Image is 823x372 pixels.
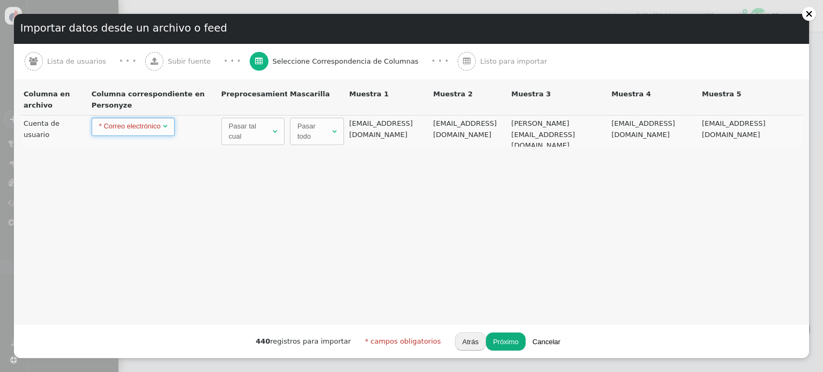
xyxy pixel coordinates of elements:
[256,337,270,345] font: 440
[511,90,551,98] font: Muestra 3
[462,338,478,346] font: Atrás
[349,90,389,98] font: Muestra 1
[702,90,742,98] font: Muestra 5
[24,90,70,109] font: Columna en archivo
[611,90,651,98] font: Muestra 4
[250,44,458,79] a:  Seleccione Correspondencia de Columnas · · ·
[229,122,256,141] font: Pasar tal cual
[432,56,448,66] font: · · ·
[458,44,570,79] a:  Listo para importar
[480,57,547,65] font: Listo para importar
[463,57,470,65] font: 
[92,90,205,109] font: Columna correspondiente en Personyze
[486,332,526,351] button: Próximo
[290,90,330,98] font: Mascarilla
[47,57,106,65] font: Lista de usuarios
[365,337,441,345] font: * campos obligatorios
[526,332,567,351] button: Cancelar
[272,57,418,65] font: Seleccione Correspondencia de Columnas
[99,122,161,130] font: * Correo electrónico
[611,119,675,139] font: [EMAIL_ADDRESS][DOMAIN_NAME]
[25,44,145,79] a:  Lista de usuarios · · ·
[29,57,38,65] font: 
[119,56,136,66] font: · · ·
[20,22,227,34] font: Importar datos desde un archivo o feed
[493,338,519,346] font: Próximo
[349,119,413,139] font: [EMAIL_ADDRESS][DOMAIN_NAME]
[433,119,497,139] font: [EMAIL_ADDRESS][DOMAIN_NAME]
[297,122,316,141] font: Pasar todo
[511,119,575,149] font: [PERSON_NAME][EMAIL_ADDRESS][DOMAIN_NAME]
[270,337,351,345] font: registros para importar
[255,57,263,65] font: 
[332,128,336,135] font: 
[163,123,167,130] font: 
[455,332,486,351] button: Atrás
[273,128,277,135] font: 
[533,338,560,346] font: Cancelar
[702,119,766,139] font: [EMAIL_ADDRESS][DOMAIN_NAME]
[221,90,293,98] font: Preprocesamiento
[24,119,59,139] font: Cuenta de usuario
[433,90,473,98] font: Muestra 2
[145,44,250,79] a:  Subir fuente · · ·
[168,57,211,65] font: Subir fuente
[224,56,241,66] font: · · ·
[151,57,158,65] font: 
